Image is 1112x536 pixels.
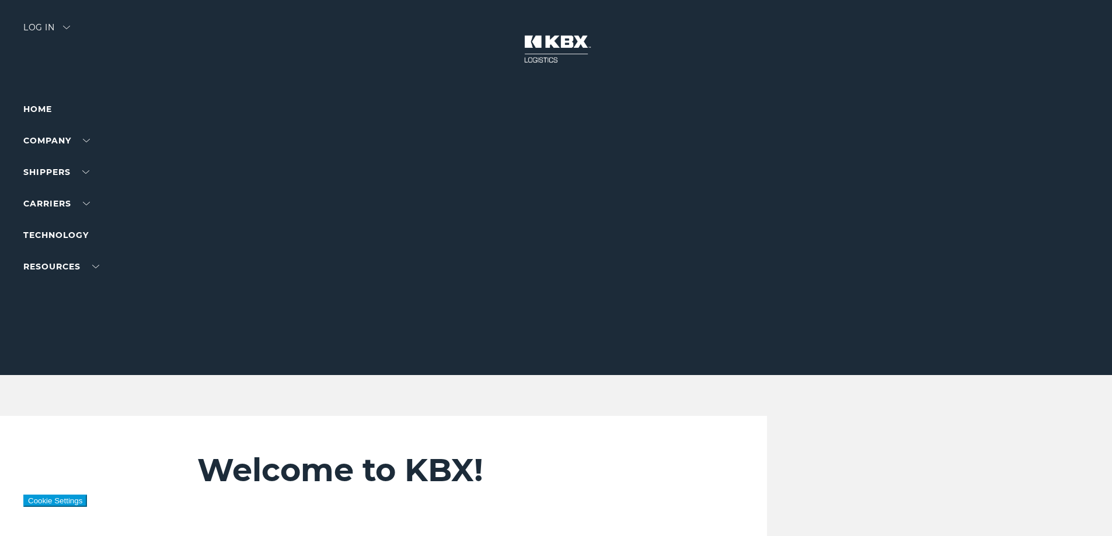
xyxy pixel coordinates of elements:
[23,261,99,272] a: RESOURCES
[513,23,600,75] img: kbx logo
[63,26,70,29] img: arrow
[23,198,90,209] a: Carriers
[23,167,89,177] a: SHIPPERS
[197,451,698,489] h2: Welcome to KBX!
[23,135,90,146] a: Company
[23,230,89,240] a: Technology
[23,104,52,114] a: Home
[23,23,70,40] div: Log in
[23,495,87,507] button: Cookie Settings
